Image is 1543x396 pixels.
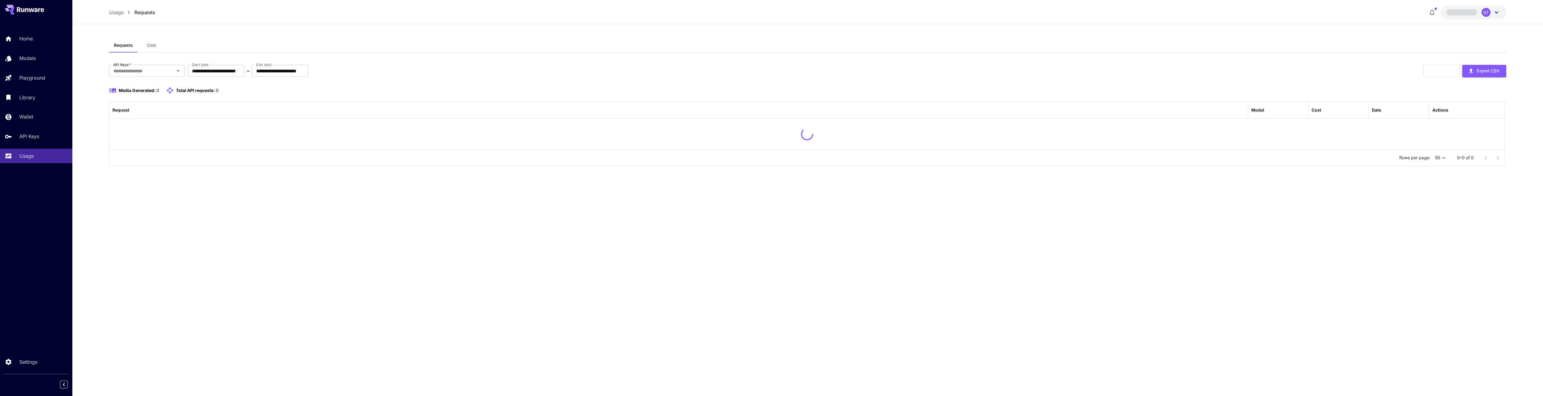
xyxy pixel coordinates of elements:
button: Export CSV [1462,65,1506,77]
button: Collapse sidebar [60,381,68,388]
div: Model [1251,107,1264,112]
p: ~ [247,67,250,74]
div: 50 [1433,154,1447,162]
div: Request [112,107,129,112]
p: Rows per page: [1399,155,1430,161]
p: Library [19,94,35,101]
span: Cost [147,43,156,48]
div: Collapse sidebar [64,379,72,390]
label: API Keys [113,62,131,67]
p: Settings [19,358,37,366]
button: Open [174,67,182,75]
nav: breadcrumb [109,9,155,16]
p: Home [19,35,33,42]
label: End date [256,62,271,67]
p: Wallet [19,113,33,120]
span: 0 [216,88,218,93]
p: 0–0 of 0 [1457,155,1474,161]
span: 0 [156,88,159,93]
div: QT [1482,8,1491,17]
label: Start date [192,62,209,67]
span: Media Generated: [119,88,156,93]
p: API Keys [19,133,39,140]
button: QT [1441,5,1506,19]
p: Usage [19,152,34,160]
div: Cost [1312,107,1321,112]
div: Actions [1432,107,1448,112]
span: Requests [114,43,133,48]
div: Date [1372,107,1381,112]
p: Models [19,55,36,62]
p: Playground [19,74,45,81]
span: Total API requests: [176,88,215,93]
a: Usage [109,9,124,16]
a: Requests [134,9,155,16]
